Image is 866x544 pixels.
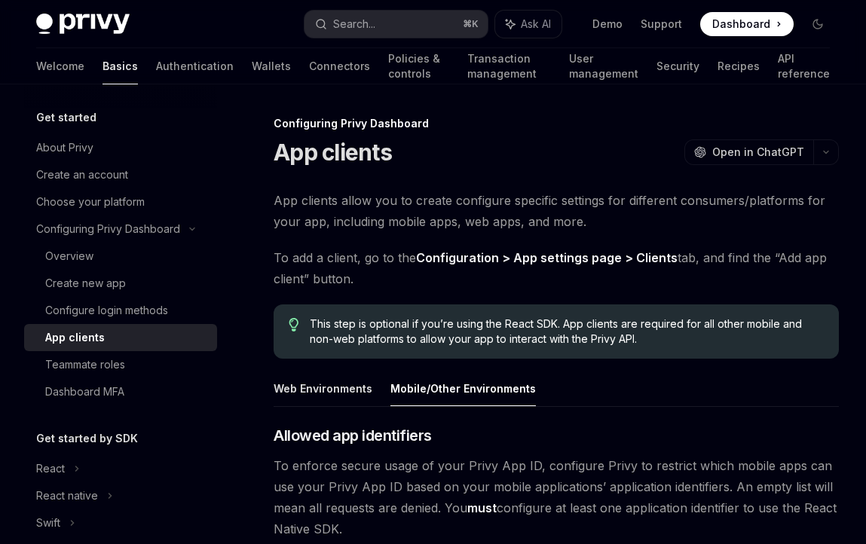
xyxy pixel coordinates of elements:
div: About Privy [36,139,93,157]
strong: must [467,500,497,515]
a: Dashboard [700,12,794,36]
div: Configuring Privy Dashboard [36,220,180,238]
a: Basics [103,48,138,84]
button: Search...⌘K [304,11,487,38]
a: API reference [778,48,830,84]
div: Swift [36,514,60,532]
a: About Privy [24,134,217,161]
div: App clients [45,329,105,347]
div: Create new app [45,274,126,292]
a: Teammate roles [24,351,217,378]
div: Choose your platform [36,193,145,211]
a: Configure login methods [24,297,217,324]
svg: Tip [289,318,299,332]
a: Authentication [156,48,234,84]
a: Recipes [718,48,760,84]
a: Support [641,17,682,32]
span: Dashboard [712,17,770,32]
a: Configuration > App settings page > Clients [416,250,678,266]
a: Wallets [252,48,291,84]
button: Mobile/Other Environments [390,371,536,406]
a: Choose your platform [24,188,217,215]
a: App clients [24,324,217,351]
div: Search... [333,15,375,33]
div: Create an account [36,166,128,184]
a: Create new app [24,270,217,297]
a: Transaction management [467,48,551,84]
div: Configure login methods [45,301,168,319]
img: dark logo [36,14,130,35]
a: Overview [24,243,217,270]
a: Connectors [309,48,370,84]
span: Open in ChatGPT [712,145,804,160]
span: This step is optional if you’re using the React SDK. App clients are required for all other mobil... [310,316,824,347]
a: Demo [592,17,623,32]
span: Ask AI [521,17,551,32]
div: Dashboard MFA [45,383,124,401]
a: User management [569,48,638,84]
div: Teammate roles [45,356,125,374]
button: Toggle dark mode [806,12,830,36]
button: Web Environments [274,371,372,406]
span: Allowed app identifiers [274,425,432,446]
a: Security [656,48,699,84]
a: Create an account [24,161,217,188]
div: React [36,460,65,478]
a: Dashboard MFA [24,378,217,405]
span: ⌘ K [463,18,479,30]
a: Welcome [36,48,84,84]
span: To enforce secure usage of your Privy App ID, configure Privy to restrict which mobile apps can u... [274,455,839,539]
a: Policies & controls [388,48,449,84]
span: App clients allow you to create configure specific settings for different consumers/platforms for... [274,190,839,232]
h1: App clients [274,139,392,166]
div: React native [36,487,98,505]
h5: Get started [36,108,96,127]
button: Open in ChatGPT [684,139,813,165]
h5: Get started by SDK [36,429,138,448]
div: Overview [45,247,93,265]
button: Ask AI [495,11,562,38]
span: To add a client, go to the tab, and find the “Add app client” button. [274,247,839,289]
div: Configuring Privy Dashboard [274,116,839,131]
